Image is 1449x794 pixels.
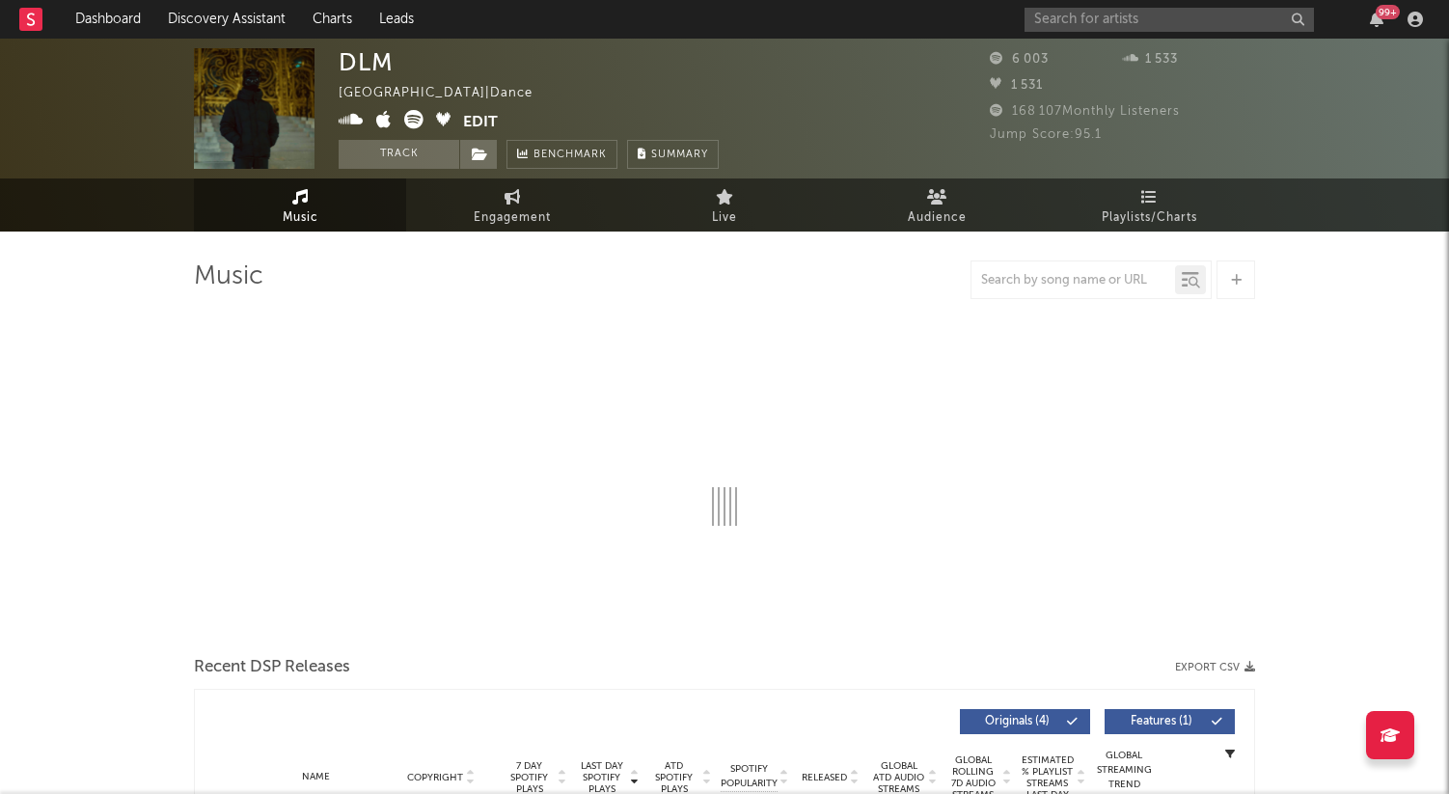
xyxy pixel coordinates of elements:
div: 99 + [1376,5,1400,19]
span: Jump Score: 95.1 [990,128,1102,141]
span: 6 003 [990,53,1049,66]
div: DLM [339,48,394,76]
span: Summary [651,150,708,160]
button: Export CSV [1175,662,1255,673]
span: Playlists/Charts [1102,206,1197,230]
button: Originals(4) [960,709,1090,734]
span: Recent DSP Releases [194,656,350,679]
a: Engagement [406,178,618,232]
span: 1 531 [990,79,1043,92]
a: Playlists/Charts [1043,178,1255,232]
button: Features(1) [1105,709,1235,734]
button: Track [339,140,459,169]
a: Audience [831,178,1043,232]
span: Originals ( 4 ) [972,716,1061,727]
span: Copyright [407,772,463,783]
span: Audience [908,206,967,230]
div: [GEOGRAPHIC_DATA] | Dance [339,82,555,105]
span: Engagement [474,206,551,230]
input: Search by song name or URL [971,273,1175,288]
span: 1 533 [1123,53,1178,66]
span: 168 107 Monthly Listeners [990,105,1180,118]
input: Search for artists [1025,8,1314,32]
button: Summary [627,140,719,169]
button: 99+ [1370,12,1383,27]
span: Features ( 1 ) [1117,716,1206,727]
a: Benchmark [506,140,617,169]
span: Spotify Popularity [721,762,778,791]
a: Live [618,178,831,232]
button: Edit [463,110,498,134]
a: Music [194,178,406,232]
span: Live [712,206,737,230]
span: Released [802,772,847,783]
span: Benchmark [533,144,607,167]
div: Name [253,770,379,784]
span: Music [283,206,318,230]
